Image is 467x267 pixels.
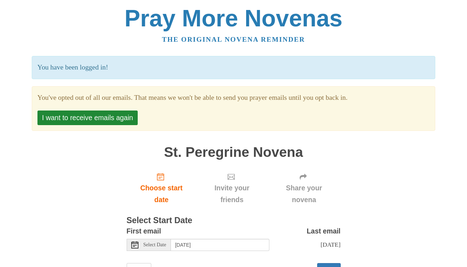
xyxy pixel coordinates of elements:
a: Pray More Novenas [125,5,342,31]
a: The original novena reminder [162,36,305,43]
div: Click "Next" to confirm your start date first. [196,167,267,209]
button: I want to receive emails again [37,111,138,125]
label: First email [127,225,161,237]
section: You've opted out of all our emails. That means we won't be able to send you prayer emails until y... [37,92,430,104]
span: Invite your friends [203,182,260,206]
h1: St. Peregrine Novena [127,145,341,160]
label: Last email [307,225,341,237]
div: Click "Next" to confirm your start date first. [268,167,341,209]
span: Share your novena [275,182,334,206]
span: Select Date [143,242,166,247]
a: Choose start date [127,167,197,209]
p: You have been logged in! [32,56,435,79]
h3: Select Start Date [127,216,341,225]
span: [DATE] [320,241,340,248]
span: Choose start date [134,182,189,206]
